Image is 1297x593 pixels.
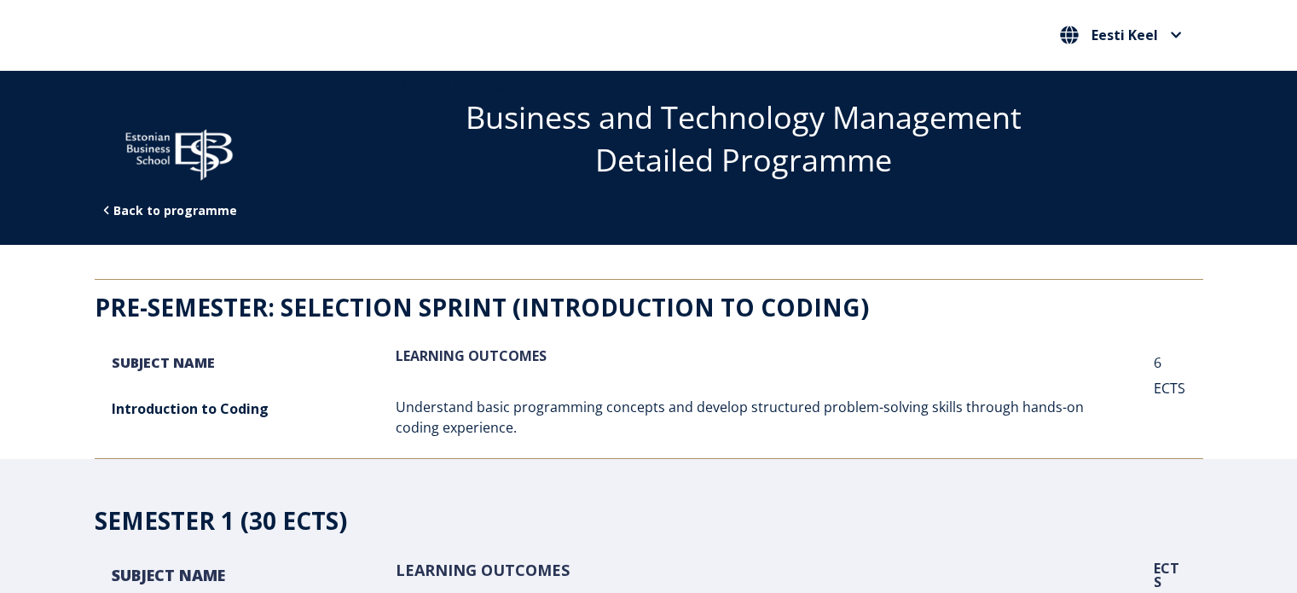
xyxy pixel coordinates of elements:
span: 6 ECTS [1154,353,1185,398]
span: Eesti Keel [1091,28,1158,42]
h2: SEMESTER 1 (30 ECTS) [95,503,1203,538]
span: Introduction to Coding [112,399,269,418]
span: LEARNING OUTCOMES [396,346,547,365]
button: Eesti Keel [1056,21,1186,49]
p: Understand basic programming concepts and develop structured problem-solving skills through hands... [396,397,1091,438]
span: Business and Technology Management Detailed Programme [466,96,1022,181]
img: ebs_logo2016_white [112,117,247,185]
span: Community for Growth and Resp [301,75,513,94]
a: Back to programme [113,202,237,218]
nav: Vali oma keel [1056,21,1186,49]
h2: PRE-SEMESTER: SELECTION SPRINT (INTRODUCTION TO CODING) [95,289,1203,325]
span: LEARNING OUTCOMES [396,560,570,580]
span: ECTS [1154,559,1179,591]
strong: SUBJECT NAME [112,353,215,372]
strong: SUBJECT NAME [112,565,225,585]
